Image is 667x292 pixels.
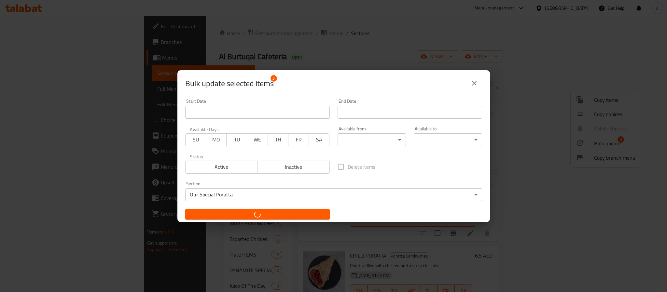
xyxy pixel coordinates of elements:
[250,135,265,144] span: WE
[247,133,268,146] button: WE
[309,133,329,146] button: SA
[206,133,227,146] button: MO
[312,135,327,144] span: SA
[209,135,224,144] span: MO
[188,135,203,144] span: SU
[185,188,482,201] div: Our Special Poratta
[185,133,206,146] button: SU
[271,135,286,144] span: TH
[338,133,406,146] div: ​
[188,162,255,172] span: Active
[348,163,375,171] span: Delete items
[268,133,288,146] button: TH
[414,133,482,146] div: ​
[466,75,482,91] button: close
[185,78,274,89] span: Selected items count
[288,133,309,146] button: FR
[185,161,258,174] button: Active
[229,135,244,144] span: TU
[271,75,277,82] span: 3
[291,135,306,144] span: FR
[226,133,247,146] button: TU
[257,161,330,174] button: Inactive
[260,162,327,172] span: Inactive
